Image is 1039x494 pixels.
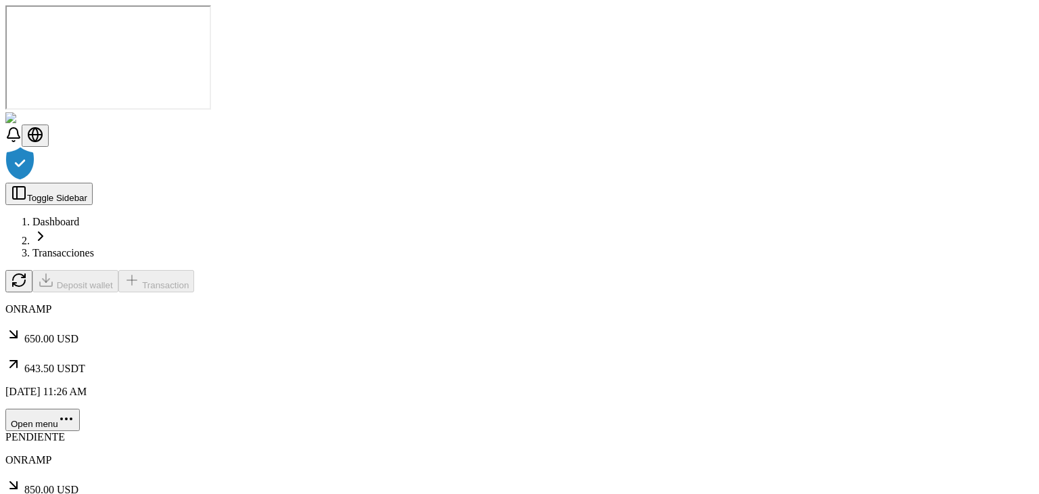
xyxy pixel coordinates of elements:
p: [DATE] 11:26 AM [5,386,1034,398]
button: Toggle Sidebar [5,183,93,205]
span: Toggle Sidebar [27,193,87,203]
p: 650.00 USD [5,326,1034,345]
span: Deposit wallet [57,280,113,290]
span: Open menu [11,419,58,429]
img: ShieldPay Logo [5,112,86,125]
nav: breadcrumb [5,216,1034,259]
p: ONRAMP [5,303,1034,315]
a: Dashboard [32,216,79,227]
p: ONRAMP [5,454,1034,466]
button: Transaction [118,270,195,292]
button: Open menu [5,409,80,431]
span: Transaction [142,280,189,290]
button: Deposit wallet [32,270,118,292]
div: PENDIENTE [5,431,1034,443]
a: Transacciones [32,247,94,259]
p: 643.50 USDT [5,356,1034,375]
